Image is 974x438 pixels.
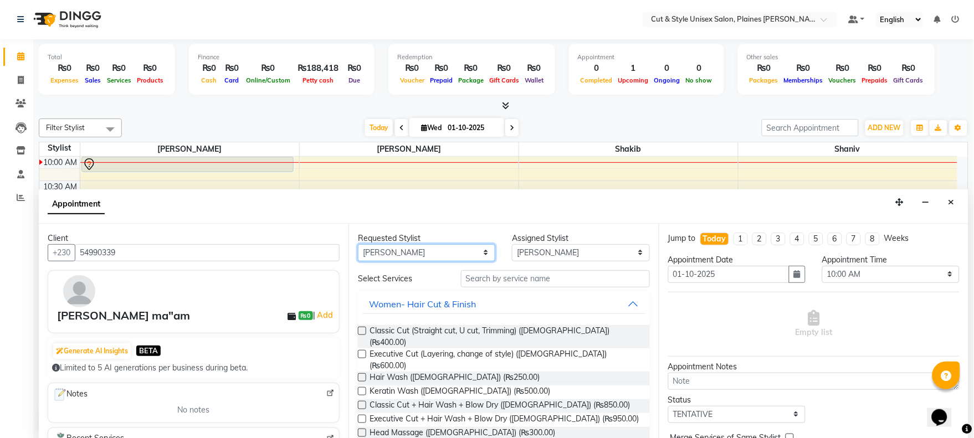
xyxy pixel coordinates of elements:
div: Total [48,53,166,62]
span: Classic Cut (Straight cut, U cut, Trimming) ([DEMOGRAPHIC_DATA]) (₨400.00) [370,325,640,348]
span: | [313,308,335,322]
button: ADD NEW [865,120,904,136]
span: Shaniv [739,142,958,156]
div: Weeks [884,233,909,244]
span: Notes [53,388,88,402]
div: [PERSON_NAME], TK01, 10:00 AM-10:20 AM, Hair Cut ([DEMOGRAPHIC_DATA]) [82,157,293,172]
div: Appointment Notes [668,361,960,373]
span: Shakib [519,142,738,156]
span: Gift Cards [891,76,926,84]
span: Executive Cut (Layering, change of style) ([DEMOGRAPHIC_DATA]) (₨600.00) [370,348,640,372]
div: 10:00 AM [42,157,80,168]
div: Appointment [578,53,715,62]
span: Online/Custom [243,76,293,84]
span: Ongoing [652,76,683,84]
span: Vouchers [826,76,859,84]
img: logo [28,4,104,35]
li: 3 [771,233,786,245]
span: Classic Cut + Hair Wash + Blow Dry ([DEMOGRAPHIC_DATA]) (₨850.00) [370,399,630,413]
div: ₨0 [343,62,366,75]
iframe: chat widget [927,394,963,427]
li: 8 [865,233,880,245]
div: Assigned Stylist [512,233,649,244]
input: Search Appointment [762,119,859,136]
button: Women- Hair Cut & Finish [362,294,645,314]
span: Wallet [522,76,546,84]
div: Select Services [350,273,452,285]
span: Due [346,76,363,84]
div: [PERSON_NAME] ma"am [57,307,190,324]
span: No notes [178,404,210,416]
div: ₨0 [134,62,166,75]
span: Sales [82,76,104,84]
input: Search by Name/Mobile/Email/Code [75,244,340,261]
div: Appointment Time [822,254,960,266]
span: Products [134,76,166,84]
span: [PERSON_NAME] [300,142,519,156]
button: Generate AI Insights [53,343,131,359]
div: ₨0 [891,62,926,75]
span: Prepaids [859,76,891,84]
div: Other sales [747,53,926,62]
span: BETA [136,346,161,356]
div: 0 [652,62,683,75]
div: Appointment Date [668,254,806,266]
div: 0 [683,62,715,75]
span: ₨0 [299,311,313,320]
div: Women- Hair Cut & Finish [369,297,476,311]
span: Voucher [397,76,427,84]
div: ₨0 [397,62,427,75]
span: Cash [199,76,220,84]
li: 5 [809,233,823,245]
div: ₨0 [747,62,781,75]
button: Close [944,194,960,211]
span: Executive Cut + Hair Wash + Blow Dry ([DEMOGRAPHIC_DATA]) (₨950.00) [370,413,639,427]
img: avatar [63,275,95,307]
span: Packages [747,76,781,84]
div: ₨0 [221,62,243,75]
li: 4 [790,233,804,245]
div: 10:30 AM [42,181,80,193]
span: ADD NEW [868,123,901,132]
span: Services [104,76,134,84]
div: Client [48,233,340,244]
span: [PERSON_NAME] [80,142,299,156]
a: Add [315,308,335,322]
input: yyyy-mm-dd [668,266,790,283]
div: ₨0 [859,62,891,75]
div: Jump to [668,233,696,244]
span: Petty cash [300,76,336,84]
button: +230 [48,244,75,261]
div: ₨0 [522,62,546,75]
span: Completed [578,76,616,84]
div: ₨188,418 [293,62,343,75]
span: Today [365,119,393,136]
div: Status [668,394,806,406]
div: ₨0 [486,62,522,75]
div: Requested Stylist [358,233,495,244]
div: ₨0 [104,62,134,75]
div: ₨0 [455,62,486,75]
span: Package [455,76,486,84]
span: Upcoming [616,76,652,84]
li: 6 [828,233,842,245]
span: Empty list [795,310,832,338]
li: 7 [847,233,861,245]
div: Finance [198,53,366,62]
span: Wed [418,123,444,132]
div: Today [703,233,726,245]
div: ₨0 [81,62,104,75]
div: 0 [578,62,616,75]
div: ₨0 [826,62,859,75]
li: 1 [734,233,748,245]
div: ₨0 [198,62,221,75]
span: Gift Cards [486,76,522,84]
span: Expenses [48,76,81,84]
div: Redemption [397,53,546,62]
span: Filter Stylist [46,123,85,132]
span: Memberships [781,76,826,84]
div: ₨0 [781,62,826,75]
li: 2 [752,233,767,245]
span: No show [683,76,715,84]
input: Search by service name [461,270,650,287]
